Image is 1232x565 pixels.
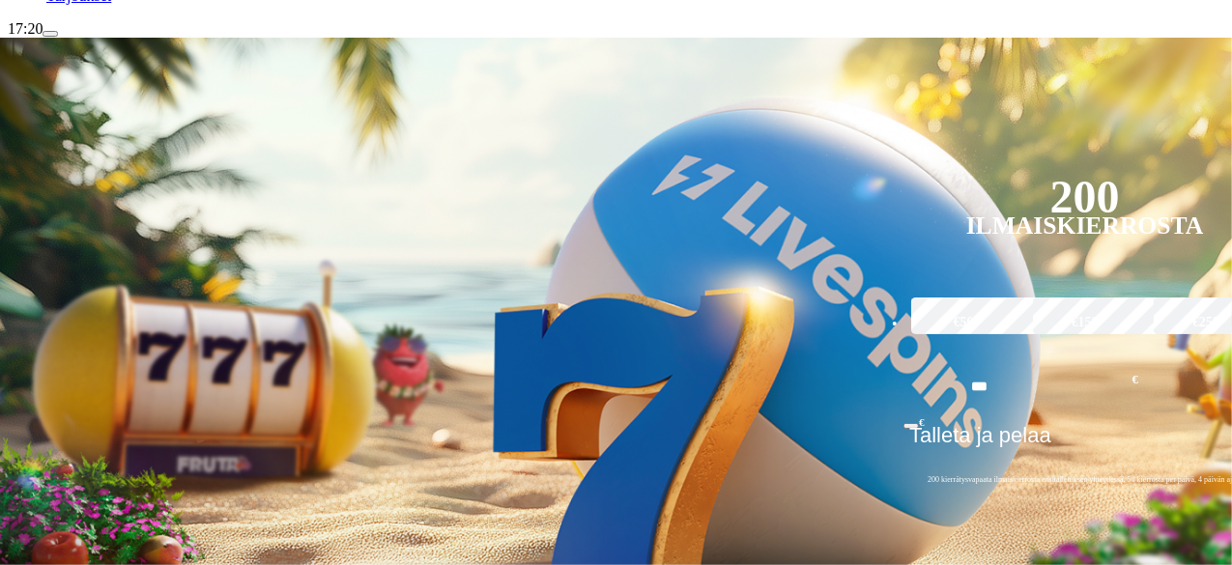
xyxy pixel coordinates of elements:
[906,295,1020,351] label: €50
[966,214,1204,238] div: Ilmaiskierrosta
[909,423,1051,462] span: Talleta ja pelaa
[8,20,43,37] span: 17:20
[1028,295,1142,351] label: €150
[919,416,925,428] span: €
[1132,371,1138,389] span: €
[43,31,58,37] button: menu
[1050,185,1120,209] div: 200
